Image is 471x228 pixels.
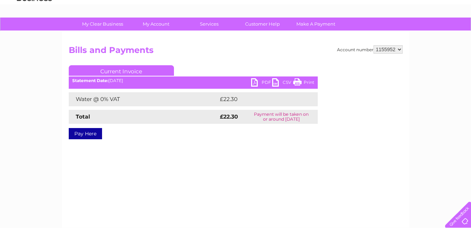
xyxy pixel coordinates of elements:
a: Telecoms [385,30,406,35]
td: £22.30 [218,92,303,106]
b: Statement Date: [72,78,108,83]
a: Pay Here [69,128,102,139]
a: Customer Help [234,18,291,31]
a: Water [348,30,361,35]
a: Contact [424,30,442,35]
a: My Account [127,18,185,31]
a: Print [293,78,314,88]
a: Blog [410,30,420,35]
strong: Total [76,113,90,120]
a: 0333 014 3131 [339,4,387,12]
td: Payment will be taken on or around [DATE] [245,110,318,124]
a: Make A Payment [287,18,345,31]
div: Clear Business is a trading name of Verastar Limited (registered in [GEOGRAPHIC_DATA] No. 3667643... [70,4,402,34]
a: Log out [448,30,464,35]
a: Energy [365,30,381,35]
a: My Clear Business [74,18,132,31]
a: Current Invoice [69,65,174,76]
a: CSV [272,78,293,88]
strong: £22.30 [220,113,238,120]
td: Water @ 0% VAT [69,92,218,106]
a: PDF [251,78,272,88]
div: Account number [337,45,403,54]
img: logo.png [16,18,52,40]
div: [DATE] [69,78,318,83]
h2: Bills and Payments [69,45,403,59]
a: Services [180,18,238,31]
